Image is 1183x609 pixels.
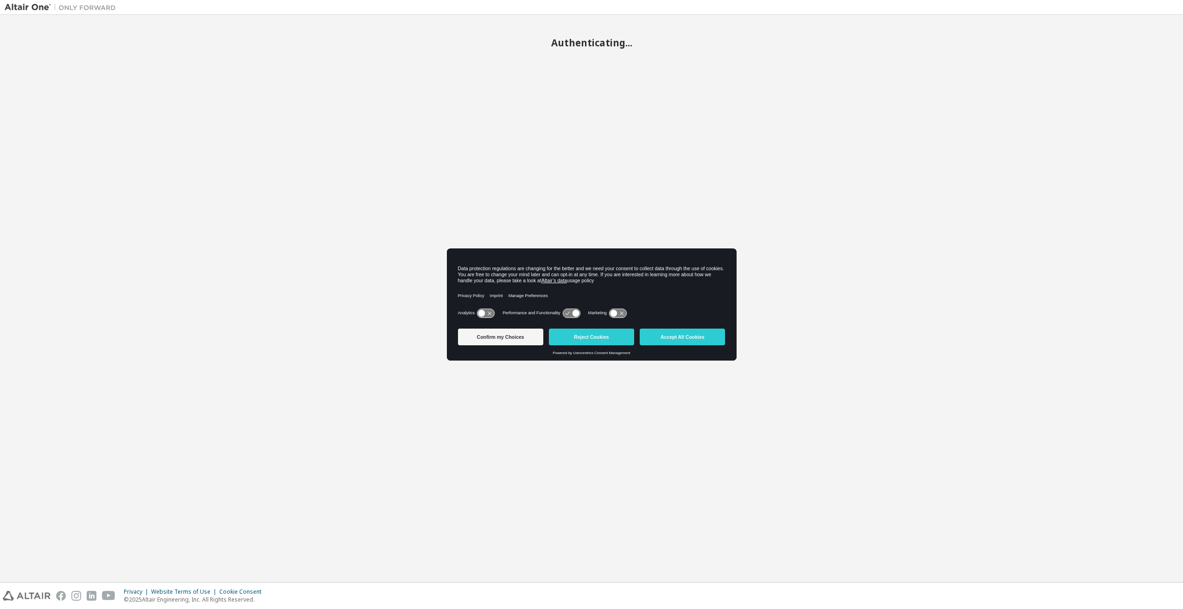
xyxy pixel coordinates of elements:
img: instagram.svg [71,591,81,601]
div: Website Terms of Use [151,588,219,596]
img: Altair One [5,3,121,12]
img: linkedin.svg [87,591,96,601]
img: altair_logo.svg [3,591,51,601]
img: youtube.svg [102,591,115,601]
h2: Authenticating... [5,37,1178,49]
p: © 2025 Altair Engineering, Inc. All Rights Reserved. [124,596,267,603]
div: Privacy [124,588,151,596]
div: Cookie Consent [219,588,267,596]
img: facebook.svg [56,591,66,601]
